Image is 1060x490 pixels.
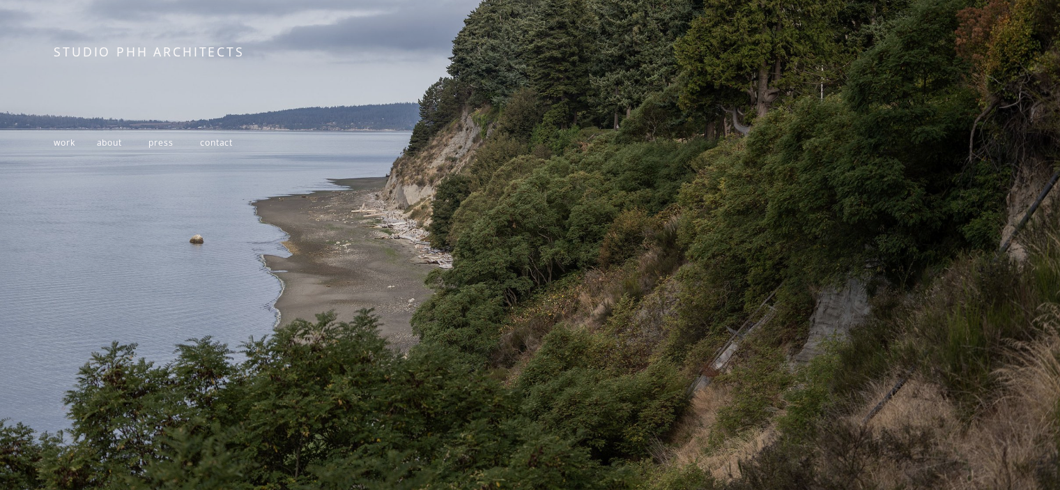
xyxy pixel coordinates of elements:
a: work [54,137,75,148]
a: about [97,137,122,148]
a: press [148,137,173,148]
a: contact [200,137,233,148]
span: STUDIO PHH ARCHITECTS [54,43,244,60]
